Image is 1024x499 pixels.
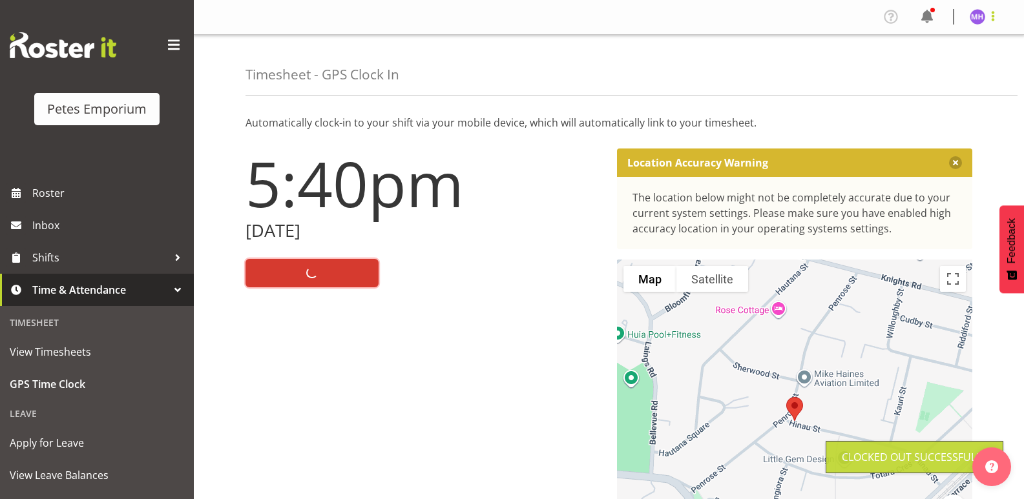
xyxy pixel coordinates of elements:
[10,342,184,362] span: View Timesheets
[32,248,168,267] span: Shifts
[3,427,191,459] a: Apply for Leave
[999,205,1024,293] button: Feedback - Show survey
[949,156,962,169] button: Close message
[246,221,601,241] h2: [DATE]
[10,433,184,453] span: Apply for Leave
[3,336,191,368] a: View Timesheets
[3,309,191,336] div: Timesheet
[676,266,748,292] button: Show satellite imagery
[623,266,676,292] button: Show street map
[842,449,987,465] div: Clocked out Successfully
[3,400,191,427] div: Leave
[47,99,147,119] div: Petes Emporium
[940,266,966,292] button: Toggle fullscreen view
[10,32,116,58] img: Rosterit website logo
[3,368,191,400] a: GPS Time Clock
[10,465,184,485] span: View Leave Balances
[1006,218,1018,263] span: Feedback
[246,148,601,218] h1: 5:40pm
[32,183,187,203] span: Roster
[985,460,998,473] img: help-xxl-2.png
[32,280,168,300] span: Time & Attendance
[627,156,768,169] p: Location Accuracy Warning
[10,374,184,394] span: GPS Time Clock
[32,216,187,235] span: Inbox
[246,67,399,82] h4: Timesheet - GPS Clock In
[970,9,985,25] img: mackenzie-halford4471.jpg
[632,190,957,236] div: The location below might not be completely accurate due to your current system settings. Please m...
[246,115,972,130] p: Automatically clock-in to your shift via your mobile device, which will automatically link to you...
[3,459,191,491] a: View Leave Balances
